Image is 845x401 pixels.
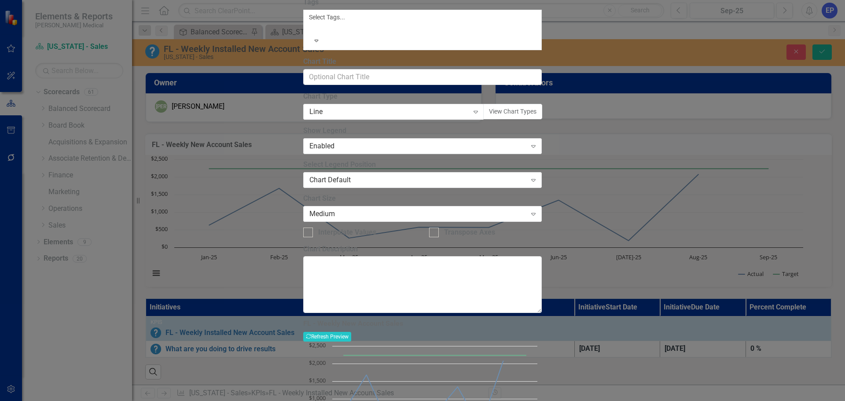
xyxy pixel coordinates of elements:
label: Chart Size [303,194,542,204]
div: Line [309,107,469,117]
div: Transpose Axes [444,228,495,238]
text: $1,500 [309,376,326,384]
label: Chart Description [303,244,542,254]
div: Chart Default [309,175,526,185]
div: Interpolate Values [318,228,376,238]
label: Select Legend Position [303,160,542,170]
h3: FL - Weekly New Account Sales [303,320,542,327]
div: Enabled [309,141,526,151]
div: Select Tags... [309,13,536,22]
text: $2,500 [309,341,326,349]
button: Refresh Preview [303,332,351,342]
text: $2,000 [309,359,326,367]
label: Show Legend [303,126,542,136]
label: Chart Title [303,57,542,67]
g: Target, line 2 of 2 with 9 data points. [342,353,528,357]
button: View Chart Types [483,104,542,119]
div: Medium [309,209,526,219]
label: Chart Type [303,92,542,102]
input: Optional Chart Title [303,69,542,85]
